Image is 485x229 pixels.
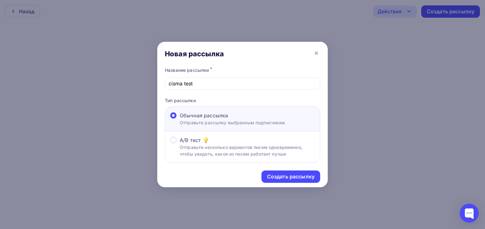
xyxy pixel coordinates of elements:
p: Отправьте несколько вариантов писем одновременно, чтобы увидеть, какое из писем работает лучше [180,144,315,157]
span: Обычная рассылка [180,112,228,119]
input: Придумайте название рассылки [169,80,317,87]
p: Отправьте рассылку выбранным подписчикам [180,119,285,126]
div: Новая рассылка [165,49,224,58]
p: Тип рассылки [165,97,320,104]
span: A/B тест [180,136,201,144]
div: Название рассылки [165,66,320,75]
div: Создать рассылку [267,173,314,180]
